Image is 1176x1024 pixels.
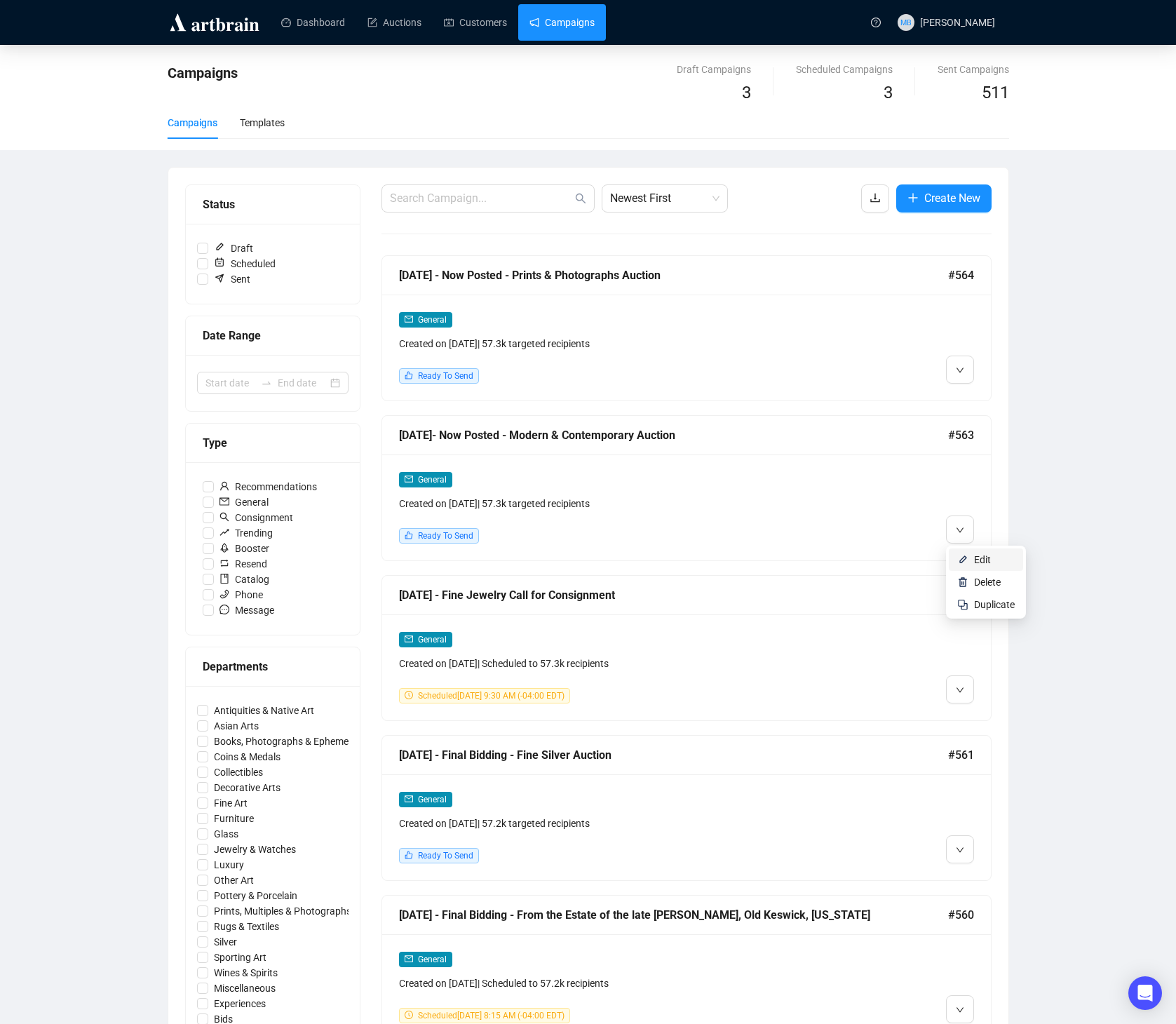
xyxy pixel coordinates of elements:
span: Silver [208,934,243,950]
span: Create New [924,189,980,207]
span: Message [214,602,280,618]
span: Fine Art [208,795,253,811]
a: [DATE] - Final Bidding - Fine Silver Auction#561mailGeneralCreated on [DATE]| 57.2k targeted reci... [381,735,992,881]
span: Pottery & Porcelain [208,888,303,903]
span: General [214,494,274,510]
span: Edit [974,554,991,565]
span: Scheduled [208,256,281,271]
div: [DATE] - Final Bidding - From the Estate of the late [PERSON_NAME], Old Keswick, [US_STATE] [399,906,948,924]
span: like [405,851,413,859]
span: #560 [948,906,974,924]
img: svg+xml;base64,PHN2ZyB4bWxucz0iaHR0cDovL3d3dy53My5vcmcvMjAwMC9zdmciIHhtbG5zOnhsaW5rPSJodHRwOi8vd3... [957,577,968,588]
span: Wines & Spirits [208,965,283,981]
span: down [956,366,964,375]
span: Glass [208,826,244,842]
span: #563 [948,426,974,444]
span: Antiquities & Native Art [208,703,320,718]
span: to [261,377,272,389]
span: Ready To Send [418,851,473,861]
span: down [956,1006,964,1014]
div: [DATE] - Final Bidding - Fine Silver Auction [399,746,948,764]
span: phone [219,589,229,599]
span: Books, Photographs & Ephemera [208,734,363,749]
div: Templates [240,115,285,130]
div: Created on [DATE] | Scheduled to 57.3k recipients [399,656,828,671]
a: Dashboard [281,4,345,41]
a: [DATE] - Now Posted - Prints & Photographs Auction#564mailGeneralCreated on [DATE]| 57.3k targete... [381,255,992,401]
span: mail [405,635,413,643]
span: Collectibles [208,764,269,780]
span: General [418,315,447,325]
span: retweet [219,558,229,568]
span: Recommendations [214,479,323,494]
span: like [405,531,413,539]
span: Consignment [214,510,299,525]
span: Scheduled [DATE] 8:15 AM (-04:00 EDT) [418,1011,565,1020]
span: Phone [214,587,269,602]
span: 3 [742,83,751,102]
span: 511 [982,83,1009,102]
div: Created on [DATE] | 57.3k targeted recipients [399,496,828,511]
a: [DATE] - Fine Jewelry Call for Consignment#562mailGeneralCreated on [DATE]| Scheduled to 57.3k re... [381,575,992,721]
span: Delete [974,577,1001,588]
span: Luxury [208,857,250,873]
button: Create New [896,184,992,213]
span: rocket [219,543,229,553]
a: Campaigns [529,4,595,41]
span: search [219,512,229,522]
span: message [219,605,229,614]
div: [DATE]- Now Posted - Modern & Contemporary Auction [399,426,948,444]
span: plus [907,192,919,203]
span: download [870,192,881,203]
span: #561 [948,746,974,764]
span: like [405,371,413,379]
a: Auctions [367,4,421,41]
span: Draft [208,241,259,256]
span: Asian Arts [208,718,264,734]
span: General [418,955,447,964]
span: General [418,795,447,804]
span: mail [405,795,413,803]
span: down [956,686,964,694]
img: svg+xml;base64,PHN2ZyB4bWxucz0iaHR0cDovL3d3dy53My5vcmcvMjAwMC9zdmciIHhtbG5zOnhsaW5rPSJodHRwOi8vd3... [957,554,968,565]
span: clock-circle [405,691,413,699]
span: 3 [884,83,893,102]
span: Sent [208,271,256,287]
span: Ready To Send [418,371,473,381]
span: Ready To Send [418,531,473,541]
img: logo [168,11,262,34]
img: svg+xml;base64,PHN2ZyB4bWxucz0iaHR0cDovL3d3dy53My5vcmcvMjAwMC9zdmciIHdpZHRoPSIyNCIgaGVpZ2h0PSIyNC... [957,599,968,610]
div: [DATE] - Now Posted - Prints & Photographs Auction [399,267,948,284]
span: question-circle [871,18,881,27]
span: Decorative Arts [208,780,286,795]
span: Newest First [610,185,719,212]
div: Created on [DATE] | 57.2k targeted recipients [399,816,828,831]
span: Trending [214,525,278,541]
div: Created on [DATE] | Scheduled to 57.2k recipients [399,976,828,991]
span: Jewelry & Watches [208,842,302,857]
span: user [219,481,229,491]
span: Duplicate [974,599,1015,610]
span: MB [900,16,912,28]
span: mail [405,475,413,483]
span: [PERSON_NAME] [920,17,995,28]
div: Campaigns [168,115,217,130]
span: General [418,475,447,485]
span: Rugs & Textiles [208,919,285,934]
div: Draft Campaigns [677,62,751,77]
input: Search Campaign... [390,190,572,207]
span: #564 [948,267,974,284]
div: Type [203,434,343,452]
input: End date [278,375,327,391]
span: down [956,846,964,854]
span: Campaigns [168,65,238,81]
span: rise [219,527,229,537]
span: down [956,526,964,534]
div: Date Range [203,327,343,344]
div: [DATE] - Fine Jewelry Call for Consignment [399,586,948,604]
span: Miscellaneous [208,981,281,996]
div: Departments [203,658,343,675]
span: mail [405,955,413,963]
span: Sporting Art [208,950,272,965]
div: Created on [DATE] | 57.3k targeted recipients [399,336,828,351]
